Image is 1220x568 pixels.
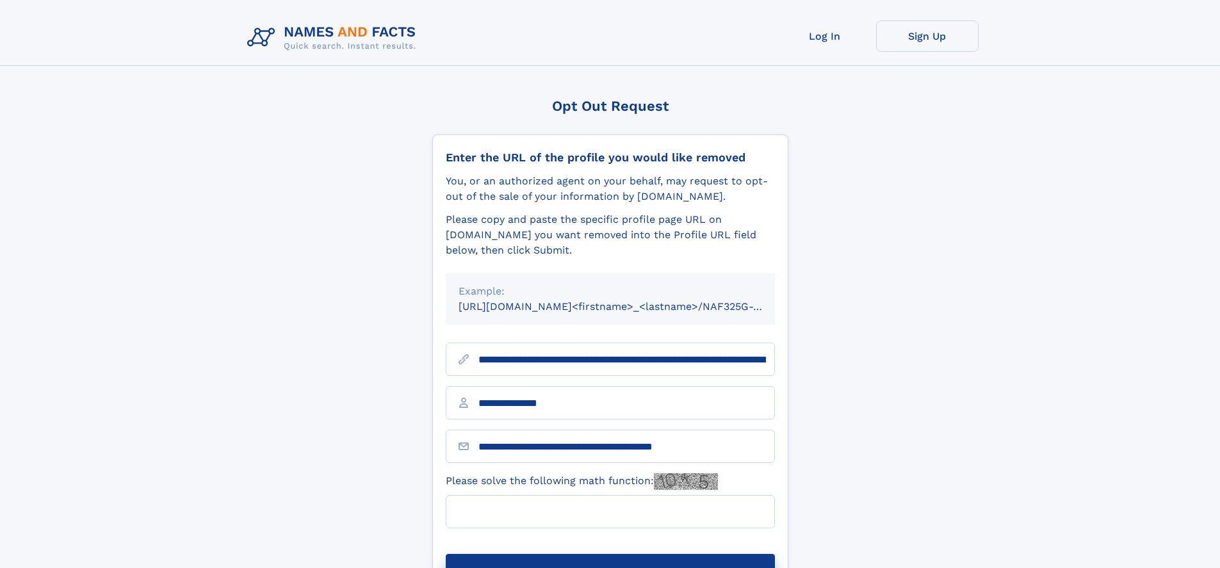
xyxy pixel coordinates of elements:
[432,98,788,114] div: Opt Out Request
[446,212,775,258] div: Please copy and paste the specific profile page URL on [DOMAIN_NAME] you want removed into the Pr...
[876,20,979,52] a: Sign Up
[446,174,775,204] div: You, or an authorized agent on your behalf, may request to opt-out of the sale of your informatio...
[459,284,762,299] div: Example:
[774,20,876,52] a: Log In
[446,150,775,165] div: Enter the URL of the profile you would like removed
[446,473,718,490] label: Please solve the following math function:
[459,300,799,312] small: [URL][DOMAIN_NAME]<firstname>_<lastname>/NAF325G-xxxxxxxx
[242,20,427,55] img: Logo Names and Facts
